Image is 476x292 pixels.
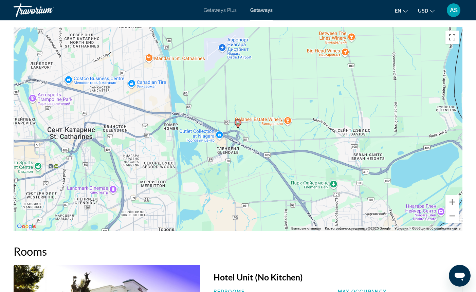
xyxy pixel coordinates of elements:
a: Getaways [250,7,273,13]
a: Travorium [14,1,81,19]
h2: Rooms [14,244,462,258]
a: Getaways Plus [204,7,237,13]
span: en [395,8,401,14]
iframe: Кнопка запуска окна обмена сообщениями [449,265,471,287]
button: Увеличить [445,195,459,209]
a: Условия (ссылка откроется в новой вкладке) [395,226,408,230]
button: Включить полноэкранный режим [445,31,459,44]
span: AS [450,7,458,14]
button: Быстрые клавиши [291,226,321,231]
span: Картографические данные ©2025 Google [325,226,390,230]
a: Сообщить об ошибке на карте [412,226,460,230]
h3: Hotel Unit (No Kitchen) [214,272,455,282]
img: Google [15,222,38,231]
a: Открыть эту область в Google Картах (в новом окне) [15,222,38,231]
button: Change language [395,6,408,16]
span: USD [418,8,428,14]
button: Change currency [418,6,435,16]
button: Уменьшить [445,209,459,223]
button: User Menu [445,3,462,17]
